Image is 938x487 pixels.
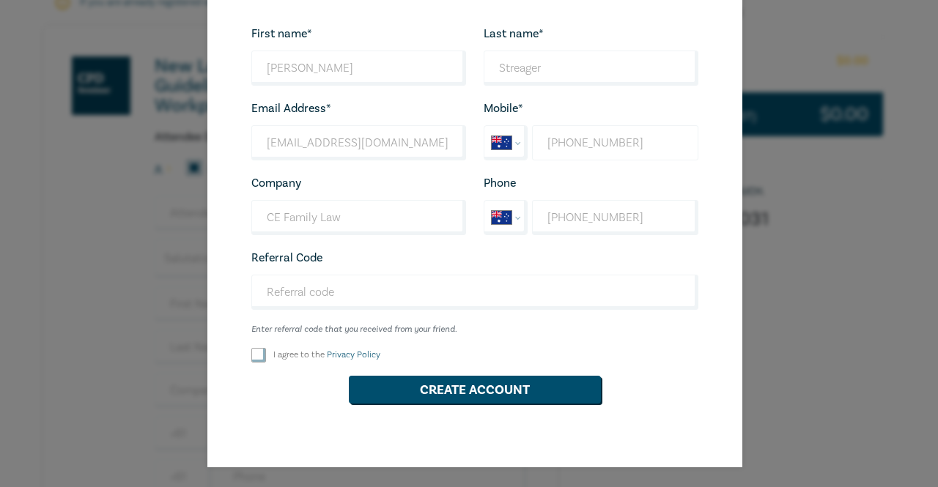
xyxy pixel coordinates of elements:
label: Mobile* [484,102,523,115]
label: Email Address* [251,102,331,115]
label: Company [251,176,301,190]
label: Phone [484,176,516,190]
a: Privacy Policy [327,349,380,360]
label: Last name* [484,27,544,40]
label: Referral Code [251,251,322,264]
input: Last name* [484,51,698,86]
input: First name* [251,51,466,86]
label: First name* [251,27,312,40]
input: Enter phone number [532,200,698,235]
input: Referral code [251,275,698,310]
input: Enter Mobile number [532,125,698,160]
input: Company [251,200,466,235]
label: I agree to the [273,349,380,361]
small: Enter referral code that you received from your friend. [251,324,698,335]
button: Create Account [349,376,601,404]
input: Your email [251,125,466,160]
